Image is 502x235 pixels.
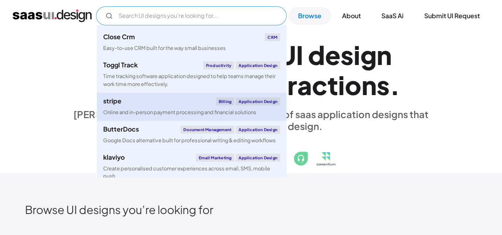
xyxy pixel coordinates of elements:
[415,7,489,25] a: Submit UI Request
[296,40,303,70] div: I
[103,137,276,144] div: Google Docs alternative built for professional writing & editing workflows
[196,154,234,162] div: Email Marketing
[325,40,340,70] div: e
[327,70,338,100] div: t
[96,6,287,25] input: Search UI designs you're looking for...
[103,154,125,160] div: klaviyo
[103,62,138,68] div: Toggl Track
[97,29,287,57] a: Close CrmCRMEasy-to-use CRM built for the way small businesses
[96,6,287,25] form: Email Form
[103,34,135,40] div: Close Crm
[362,70,377,100] div: n
[13,10,92,22] a: home
[265,33,280,41] div: CRM
[103,165,280,180] div: Create personalised customer experiences across email, SMS, mobile push
[97,149,287,185] a: klaviyoEmail MarketingApplication DesignCreate personalised customer experiences across email, SM...
[236,154,280,162] div: Application Design
[377,40,392,70] div: n
[377,70,390,100] div: s
[360,40,377,70] div: g
[345,70,362,100] div: o
[297,70,312,100] div: a
[236,61,280,69] div: Application Design
[103,126,139,132] div: ButterDocs
[340,40,354,70] div: s
[103,109,256,116] div: Online and in-person payment processing and financial solutions
[203,61,234,69] div: Productivity
[103,44,226,52] div: Easy-to-use CRM built for the way small businesses
[289,7,331,25] a: Browse
[69,40,434,101] h1: Explore SaaS UI design patterns & interactions.
[390,70,400,100] div: .
[216,97,234,105] div: Billing
[97,57,287,92] a: Toggl TrackProductivityApplication DesignTime tracking software application designed to help team...
[236,97,280,105] div: Application Design
[287,70,297,100] div: r
[333,7,370,25] a: About
[312,70,327,100] div: c
[25,203,477,216] h2: Browse UI designs you’re looking for
[308,40,325,70] div: d
[97,121,287,149] a: ButterDocsDocument ManagementApplication DesignGoogle Docs alternative built for professional wri...
[69,108,434,132] div: [PERSON_NAME] is a hand-picked collection of saas application designs that exhibit the best in cl...
[338,70,345,100] div: i
[354,40,360,70] div: i
[236,126,280,134] div: Application Design
[181,126,234,134] div: Document Management
[278,40,296,70] div: U
[103,98,121,104] div: stripe
[103,73,280,88] div: Time tracking software application designed to help teams manage their work time more effectively.
[97,93,287,121] a: stripeBillingApplication DesignOnline and in-person payment processing and financial solutions
[372,7,413,25] a: SaaS Ai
